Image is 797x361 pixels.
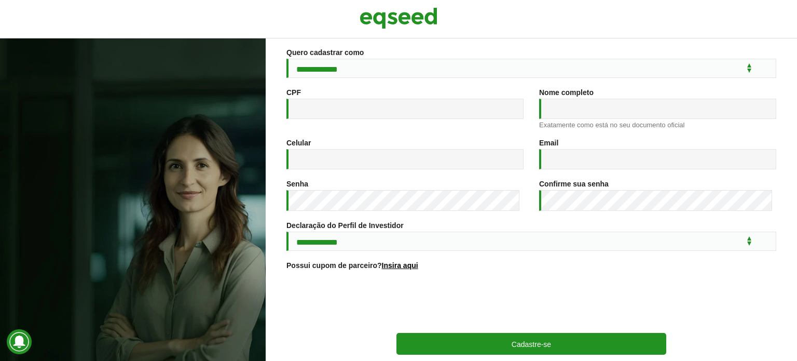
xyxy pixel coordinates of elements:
[286,139,311,146] label: Celular
[539,180,609,188] label: Confirme sua senha
[286,89,301,96] label: CPF
[539,89,594,96] label: Nome completo
[360,5,437,31] img: EqSeed Logo
[286,262,418,269] label: Possui cupom de parceiro?
[396,333,666,355] button: Cadastre-se
[539,139,558,146] label: Email
[286,222,404,229] label: Declaração do Perfil de Investidor
[382,262,418,269] a: Insira aqui
[539,122,776,128] div: Exatamente como está no seu documento oficial
[286,49,364,56] label: Quero cadastrar como
[286,180,308,188] label: Senha
[452,282,610,323] iframe: reCAPTCHA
